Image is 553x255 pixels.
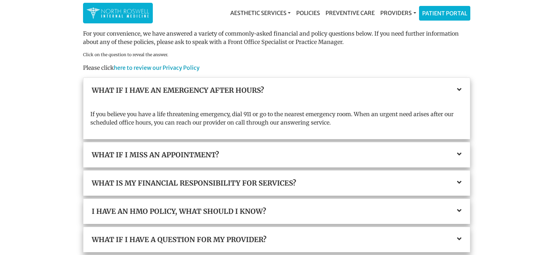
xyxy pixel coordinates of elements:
[83,63,470,72] p: Please click
[92,179,462,187] a: What is my financial responsibility for services?
[227,6,293,20] a: Aesthetic Services
[378,6,419,20] a: Providers
[323,6,378,20] a: Preventive Care
[92,151,462,159] a: What if I miss an appointment?
[83,10,470,27] h1: Policies
[419,6,470,20] a: Patient Portal
[293,6,323,20] a: Policies
[92,86,462,95] a: What if I have an emergency after hours?
[90,110,463,127] p: If you believe you have a life threatening emergency, dial 911 or go to the nearest emergency roo...
[92,207,462,216] a: I have an HMO policy, what should I know?
[114,64,200,71] a: here to review our Privacy Policy
[92,235,462,244] a: What if I have a question for my provider?
[87,6,149,20] img: North Roswell Internal Medicine
[83,29,470,46] p: For your convenience, we have answered a variety of commonly-asked financial and policy questions...
[83,52,470,58] p: Click on the question to reveal the answer.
